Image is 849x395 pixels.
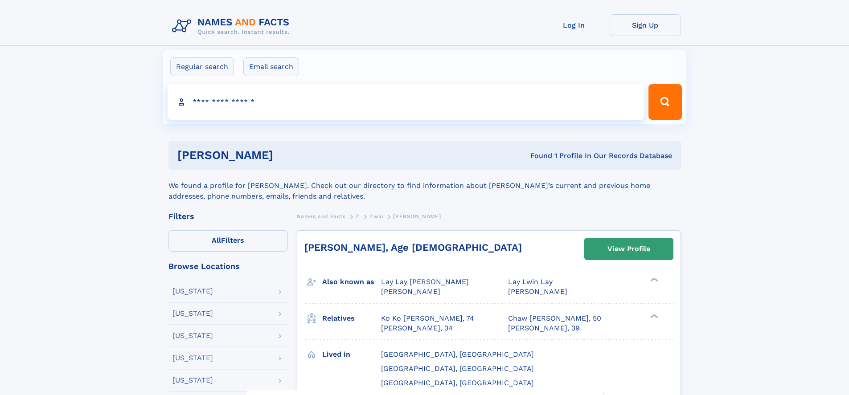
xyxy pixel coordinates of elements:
[381,277,469,286] span: Lay Lay [PERSON_NAME]
[648,313,659,319] div: ❯
[508,323,580,333] a: [PERSON_NAME], 39
[172,310,213,317] div: [US_STATE]
[168,170,681,202] div: We found a profile for [PERSON_NAME]. Check out our directory to find information about [PERSON_N...
[381,364,534,373] span: [GEOGRAPHIC_DATA], [GEOGRAPHIC_DATA]
[243,57,299,76] label: Email search
[356,213,360,220] span: Z
[168,230,288,252] label: Filters
[172,354,213,362] div: [US_STATE]
[212,236,221,244] span: All
[508,314,601,323] a: Chaw [PERSON_NAME], 50
[168,212,288,220] div: Filters
[508,287,567,296] span: [PERSON_NAME]
[381,314,474,323] a: Ko Ko [PERSON_NAME], 74
[369,211,383,222] a: Zwin
[322,347,381,362] h3: Lived in
[168,14,297,38] img: Logo Names and Facts
[508,277,553,286] span: Lay Lwin Lay
[538,14,610,36] a: Log In
[322,311,381,326] h3: Relatives
[381,287,440,296] span: [PERSON_NAME]
[356,211,360,222] a: Z
[172,288,213,295] div: [US_STATE]
[172,332,213,339] div: [US_STATE]
[297,211,346,222] a: Names and Facts
[402,151,672,161] div: Found 1 Profile In Our Records Database
[648,277,659,283] div: ❯
[369,213,383,220] span: Zwin
[304,242,522,253] a: [PERSON_NAME], Age [DEMOGRAPHIC_DATA]
[381,350,534,358] span: [GEOGRAPHIC_DATA], [GEOGRAPHIC_DATA]
[170,57,234,76] label: Regular search
[172,377,213,384] div: [US_STATE]
[648,84,681,120] button: Search Button
[393,213,441,220] span: [PERSON_NAME]
[168,262,288,270] div: Browse Locations
[168,84,645,120] input: search input
[585,238,673,260] a: View Profile
[610,14,681,36] a: Sign Up
[177,150,402,161] h1: [PERSON_NAME]
[381,323,453,333] a: [PERSON_NAME], 34
[381,379,534,387] span: [GEOGRAPHIC_DATA], [GEOGRAPHIC_DATA]
[607,239,650,259] div: View Profile
[322,274,381,289] h3: Also known as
